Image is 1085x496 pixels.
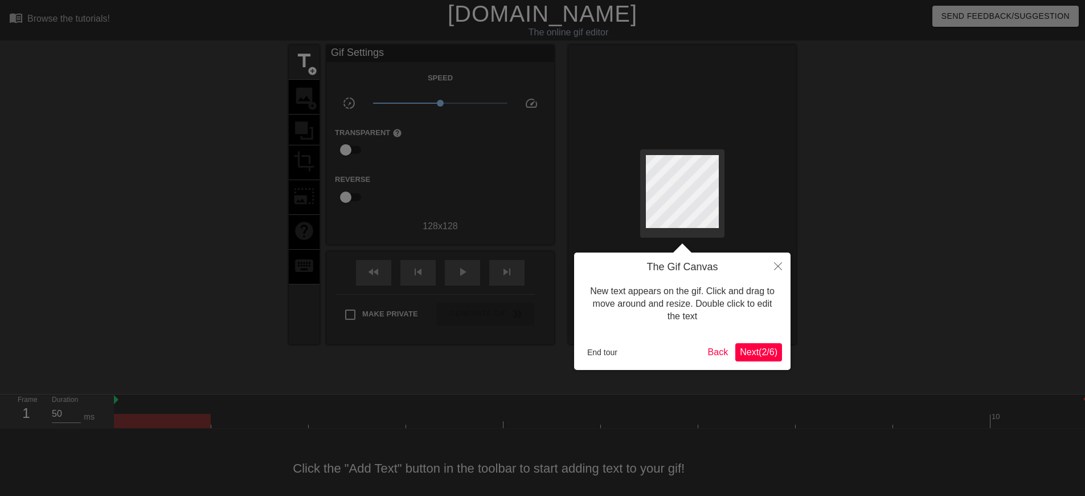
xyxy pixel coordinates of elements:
button: Next [735,343,782,361]
button: End tour [583,344,622,361]
button: Back [703,343,733,361]
h4: The Gif Canvas [583,261,782,274]
div: New text appears on the gif. Click and drag to move around and resize. Double click to edit the text [583,274,782,335]
button: Close [765,253,791,279]
span: Next ( 2 / 6 ) [740,347,777,357]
